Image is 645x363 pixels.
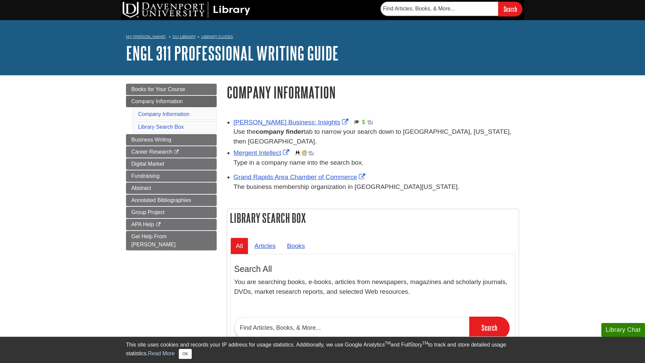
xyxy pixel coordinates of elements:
a: Library Guides [201,34,233,39]
a: Company Information [126,96,217,107]
a: Articles [249,238,281,254]
img: Industry Report [308,150,314,156]
nav: breadcrumb [126,32,519,43]
a: Annotated Bibliographies [126,195,217,206]
span: Career Research [131,149,172,155]
i: This link opens in a new window [156,223,161,227]
a: Get Help From [PERSON_NAME] [126,231,217,250]
input: Search [469,317,510,339]
a: Link opens in new window [233,149,291,156]
img: Financial Report [361,119,366,125]
div: Guide Page Menu [126,84,217,250]
span: Get Help From [PERSON_NAME] [131,234,176,247]
div: Use the tab to narrow your search down to [GEOGRAPHIC_DATA], [US_STATE], then [GEOGRAPHIC_DATA]. [233,127,519,147]
sup: TM [385,341,390,346]
a: Fundraising [126,170,217,182]
span: Fundraising [131,173,160,179]
a: Books [282,238,310,254]
h2: Library Search Box [227,209,519,227]
sup: TM [422,341,428,346]
a: APA Help [126,219,217,230]
span: Abstract [131,185,151,191]
a: Link opens in new window [233,119,350,126]
b: company finder [256,128,304,135]
a: Career Research [126,146,217,158]
a: Read More [148,351,175,356]
div: This site uses cookies and records your IP address for usage statistics. Additionally, we use Goo... [126,341,519,359]
a: Business Writing [126,134,217,146]
a: Link opens in new window [233,173,367,180]
input: Search [498,2,522,16]
a: DU Library [173,34,196,39]
input: Find Articles, Books, & More... [381,2,498,16]
button: Library Chat [601,323,645,337]
img: Company Information [302,150,307,156]
span: Digital Market [131,161,164,167]
form: Searches DU Library's articles, books, and more [381,2,522,16]
a: Abstract [126,183,217,194]
span: Group Project [131,209,165,215]
a: Books for Your Course [126,84,217,95]
i: This link opens in a new window [174,150,179,154]
a: ENGL 311 Professional Writing Guide [126,43,339,64]
div: Type in a company name into the search box. [233,158,519,168]
h3: Search All [234,264,512,274]
img: Scholarly or Peer Reviewed [354,119,359,125]
p: You are searching books, e-books, articles from newspapers, magazines and scholarly journals, DVD... [234,277,512,297]
img: Demographics [295,150,300,156]
img: DU Library [123,2,250,18]
span: Books for Your Course [131,86,185,92]
a: Library Search Box [138,124,184,130]
div: The business membership organization in [GEOGRAPHIC_DATA][US_STATE]. [233,182,519,192]
span: APA Help [131,221,154,227]
button: Close [179,349,192,359]
a: Company Information [138,111,189,117]
a: Group Project [126,207,217,218]
a: All [230,238,248,254]
span: Annotated Bibliographies [131,197,191,203]
span: Business Writing [131,137,171,143]
img: Industry Report [368,119,373,125]
a: Digital Market [126,158,217,170]
a: My [PERSON_NAME] [126,34,166,40]
span: Company Information [131,98,183,104]
input: Find Articles, Books, & More... [234,317,469,339]
h1: Company Information [227,84,519,101]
